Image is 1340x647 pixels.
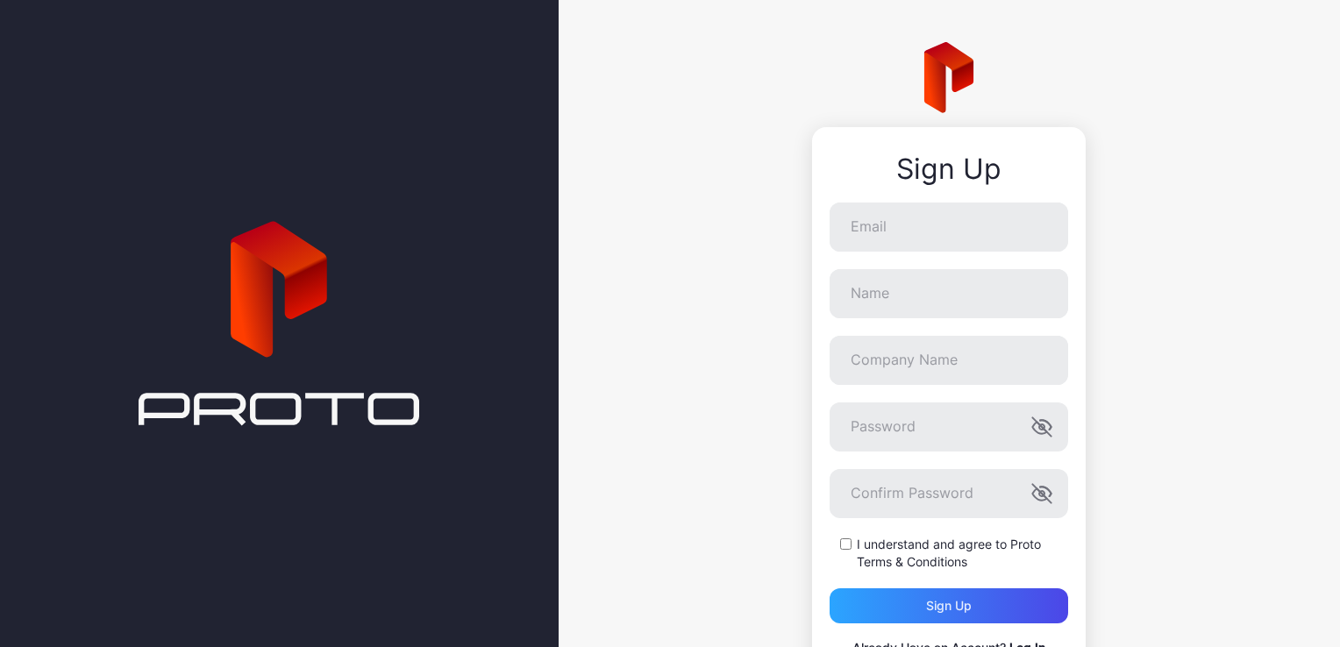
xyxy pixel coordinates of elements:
div: Sign up [926,599,972,613]
input: Password [830,402,1068,451]
input: Company Name [830,336,1068,385]
input: Name [830,269,1068,318]
input: Confirm Password [830,469,1068,518]
button: Password [1031,416,1052,437]
button: Sign up [830,588,1068,623]
input: Email [830,203,1068,252]
a: Proto Terms & Conditions [857,537,1041,569]
div: Sign Up [830,153,1068,185]
label: I understand and agree to [857,536,1068,571]
button: Confirm Password [1031,483,1052,504]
